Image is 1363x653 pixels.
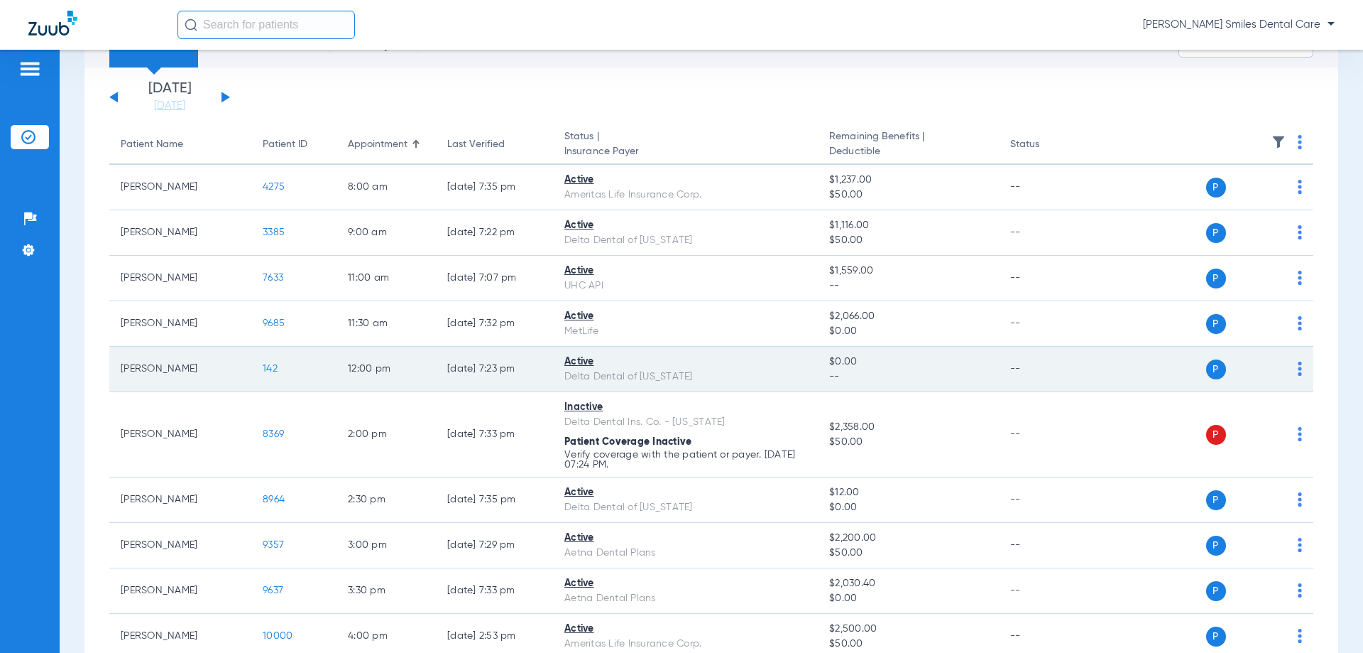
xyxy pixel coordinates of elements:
td: [DATE] 7:35 PM [436,477,553,523]
span: $50.00 [829,233,987,248]
div: Last Verified [447,137,542,152]
span: 142 [263,364,278,374]
div: Active [564,531,806,546]
span: 8964 [263,495,285,504]
img: group-dot-blue.svg [1298,538,1302,552]
td: 11:30 AM [336,301,436,347]
span: P [1206,627,1226,647]
span: $2,358.00 [829,420,987,435]
td: [DATE] 7:22 PM [436,210,553,256]
span: $1,116.00 [829,218,987,233]
td: 2:30 PM [336,477,436,523]
span: $2,500.00 [829,622,987,637]
div: Appointment [348,137,425,152]
span: $2,030.40 [829,576,987,591]
td: [PERSON_NAME] [109,210,251,256]
img: group-dot-blue.svg [1298,135,1302,149]
span: 9357 [263,540,284,550]
div: Inactive [564,400,806,415]
span: Insurance Payer [564,144,806,159]
td: [PERSON_NAME] [109,347,251,392]
td: -- [999,301,1095,347]
span: $2,200.00 [829,531,987,546]
div: Active [564,173,806,188]
span: 3385 [263,227,285,237]
span: P [1206,536,1226,556]
span: Patient Coverage Inactive [564,437,691,447]
span: $50.00 [829,637,987,652]
span: [PERSON_NAME] Smiles Dental Care [1143,18,1335,32]
td: 12:00 PM [336,347,436,392]
img: filter.svg [1271,135,1286,149]
img: group-dot-blue.svg [1298,271,1302,285]
div: Ameritas Life Insurance Corp. [564,637,806,652]
div: Active [564,309,806,324]
td: [DATE] 7:07 PM [436,256,553,301]
div: Delta Dental of [US_STATE] [564,500,806,515]
td: -- [999,347,1095,392]
td: -- [999,568,1095,614]
th: Remaining Benefits | [818,125,998,165]
td: -- [999,477,1095,523]
span: $2,066.00 [829,309,987,324]
img: group-dot-blue.svg [1298,427,1302,441]
span: 8369 [263,429,284,439]
span: $0.00 [829,324,987,339]
td: -- [999,392,1095,477]
div: Delta Dental of [US_STATE] [564,369,806,384]
span: Deductible [829,144,987,159]
td: [PERSON_NAME] [109,523,251,568]
span: P [1206,269,1226,288]
td: [PERSON_NAME] [109,301,251,347]
th: Status | [553,125,818,165]
td: 2:00 PM [336,392,436,477]
div: Patient Name [121,137,183,152]
td: [DATE] 7:23 PM [436,347,553,392]
span: P [1206,581,1226,601]
div: Active [564,576,806,591]
div: Delta Dental of [US_STATE] [564,233,806,248]
img: group-dot-blue.svg [1298,225,1302,239]
img: hamburger-icon [18,60,41,77]
div: Active [564,264,806,279]
td: 3:30 PM [336,568,436,614]
li: [DATE] [127,82,212,113]
div: Patient ID [263,137,307,152]
img: group-dot-blue.svg [1298,180,1302,194]
td: [DATE] 7:33 PM [436,568,553,614]
span: $50.00 [829,188,987,203]
span: $0.00 [829,500,987,515]
p: Verify coverage with the patient or payer. [DATE] 07:24 PM. [564,450,806,470]
span: $0.00 [829,355,987,369]
img: group-dot-blue.svg [1298,316,1302,330]
div: Aetna Dental Plans [564,591,806,606]
span: $0.00 [829,591,987,606]
img: group-dot-blue.svg [1298,583,1302,598]
td: [DATE] 7:32 PM [436,301,553,347]
span: 7633 [263,273,283,283]
div: Active [564,355,806,369]
span: -- [829,279,987,293]
span: P [1206,425,1226,445]
span: 9637 [263,585,283,595]
td: 11:00 AM [336,256,436,301]
td: 3:00 PM [336,523,436,568]
img: Search Icon [185,18,197,31]
td: -- [999,210,1095,256]
span: P [1206,490,1226,510]
div: Patient Name [121,137,240,152]
td: [DATE] 7:35 PM [436,165,553,210]
input: Search for patients [177,11,355,39]
img: Zuub Logo [28,11,77,36]
td: 9:00 AM [336,210,436,256]
td: [PERSON_NAME] [109,165,251,210]
span: P [1206,360,1226,379]
img: group-dot-blue.svg [1298,492,1302,507]
div: MetLife [564,324,806,339]
div: Chat Widget [1292,585,1363,653]
a: [DATE] [127,99,212,113]
td: [DATE] 7:33 PM [436,392,553,477]
div: Active [564,218,806,233]
td: [PERSON_NAME] [109,392,251,477]
span: P [1206,223,1226,243]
